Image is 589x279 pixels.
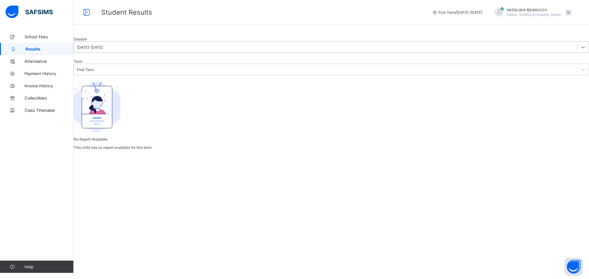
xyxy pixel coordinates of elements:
span: Attendance [25,59,74,64]
div: NKEMJIKAIBEAWUCHI [488,7,574,17]
span: [EMAIL_ADDRESS][DOMAIN_NAME] [507,13,561,17]
img: safsims [6,6,53,18]
p: No Report Available [74,137,589,141]
div: [DATE]-[DATE] [77,45,103,50]
span: Student Results [101,8,152,16]
span: NKEMJIKA IBEAWUCHI [507,8,561,12]
span: Invoice History [25,83,74,88]
p: This child has no report available for this term. [74,145,589,150]
span: Term [74,59,82,64]
img: student.207b5acb3037b72b59086e8b1a17b1d0.svg [74,81,120,132]
span: School Fees [25,34,74,39]
span: Payment History [25,71,74,76]
span: session/term information [432,10,482,15]
div: No Report Available [74,81,589,150]
span: Session [74,37,87,41]
span: Results [25,47,74,51]
span: Collectibles [25,96,74,100]
span: Class Timetable [25,108,74,113]
div: First Term [77,67,94,72]
button: Open asap [564,258,583,276]
span: Help [25,264,73,269]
